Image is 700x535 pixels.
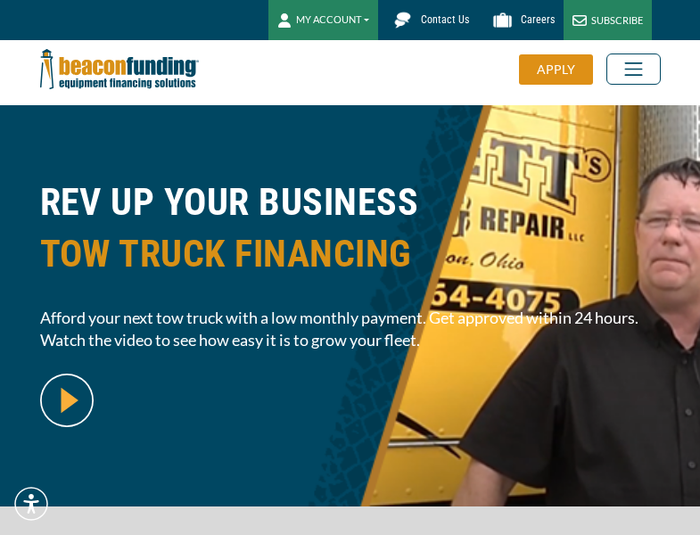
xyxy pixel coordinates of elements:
a: APPLY [519,54,606,85]
img: Beacon Funding Corporation logo [40,40,199,98]
span: Contact Us [421,13,469,26]
span: Afford your next tow truck with a low monthly payment. Get approved within 24 hours. Watch the vi... [40,307,661,351]
a: Careers [478,4,564,36]
button: Toggle navigation [606,53,661,85]
h1: REV UP YOUR BUSINESS [40,177,661,293]
img: Beacon Funding Careers [487,4,518,36]
img: video modal pop-up play button [40,374,94,427]
span: Careers [521,13,555,26]
span: TOW TRUCK FINANCING [40,228,661,280]
a: Contact Us [378,4,478,36]
img: Beacon Funding chat [387,4,418,36]
div: APPLY [519,54,593,85]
